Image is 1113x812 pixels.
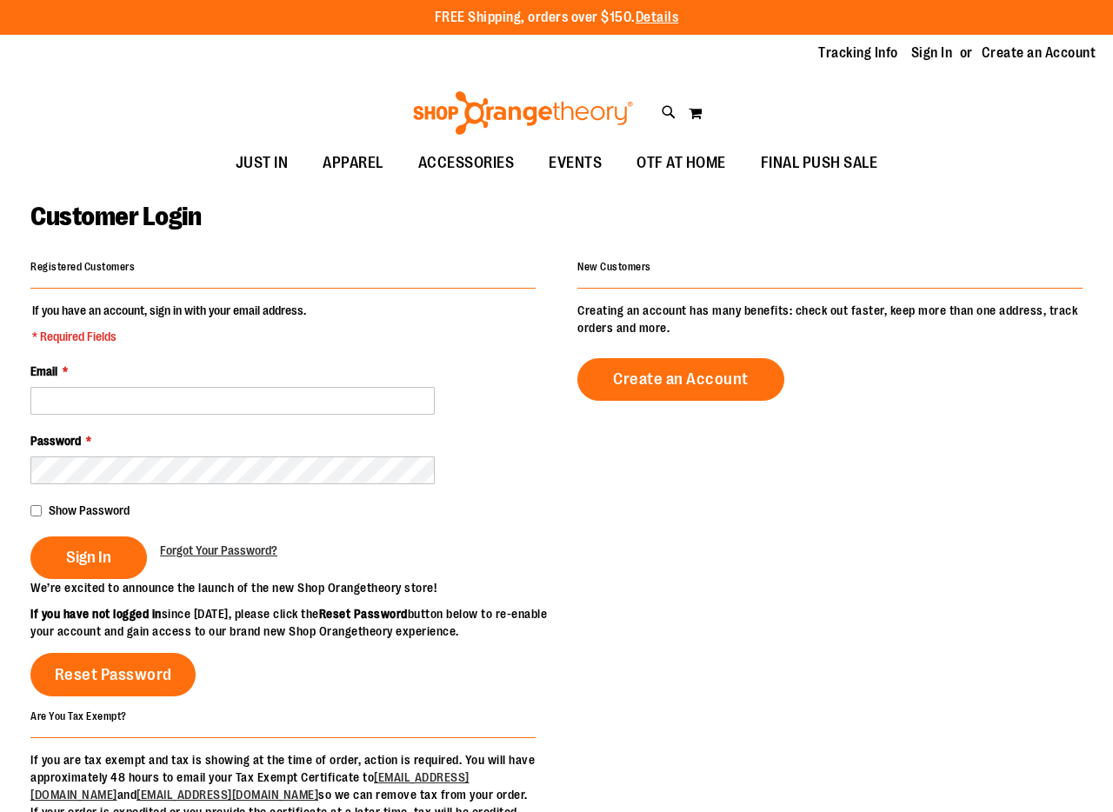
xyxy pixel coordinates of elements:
[236,143,289,183] span: JUST IN
[911,43,953,63] a: Sign In
[418,143,515,183] span: ACCESSORIES
[577,261,651,273] strong: New Customers
[577,358,784,401] a: Create an Account
[577,302,1083,336] p: Creating an account has many benefits: check out faster, keep more than one address, track orders...
[619,143,743,183] a: OTF AT HOME
[30,261,135,273] strong: Registered Customers
[30,579,556,596] p: We’re excited to announce the launch of the new Shop Orangetheory store!
[30,605,556,640] p: since [DATE], please click the button below to re-enable your account and gain access to our bran...
[613,369,749,389] span: Create an Account
[30,653,196,696] a: Reset Password
[761,143,878,183] span: FINAL PUSH SALE
[55,665,172,684] span: Reset Password
[982,43,1096,63] a: Create an Account
[636,10,679,25] a: Details
[531,143,619,183] a: EVENTS
[32,328,306,345] span: * Required Fields
[401,143,532,183] a: ACCESSORIES
[30,202,201,231] span: Customer Login
[818,43,898,63] a: Tracking Info
[30,536,147,579] button: Sign In
[30,710,127,722] strong: Are You Tax Exempt?
[549,143,602,183] span: EVENTS
[319,607,408,621] strong: Reset Password
[30,302,308,345] legend: If you have an account, sign in with your email address.
[137,788,318,802] a: [EMAIL_ADDRESS][DOMAIN_NAME]
[30,607,162,621] strong: If you have not logged in
[30,364,57,378] span: Email
[49,503,130,517] span: Show Password
[160,542,277,559] a: Forgot Your Password?
[636,143,726,183] span: OTF AT HOME
[410,91,636,135] img: Shop Orangetheory
[743,143,896,183] a: FINAL PUSH SALE
[160,543,277,557] span: Forgot Your Password?
[218,143,306,183] a: JUST IN
[435,8,679,28] p: FREE Shipping, orders over $150.
[305,143,401,183] a: APPAREL
[66,548,111,567] span: Sign In
[30,434,81,448] span: Password
[323,143,383,183] span: APPAREL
